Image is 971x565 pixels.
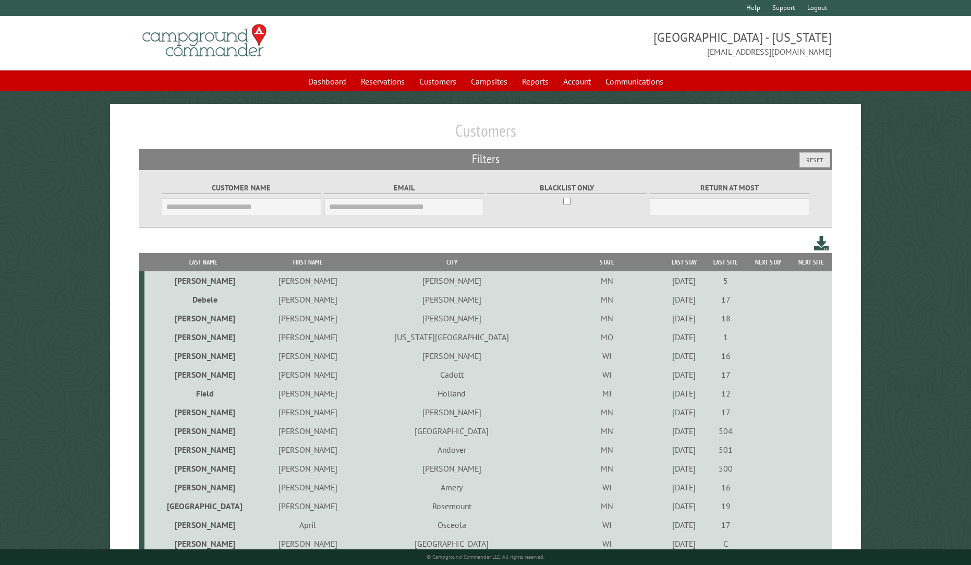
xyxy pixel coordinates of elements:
label: Email [324,182,484,194]
td: 5 [705,271,746,290]
span: [GEOGRAPHIC_DATA] - [US_STATE] [EMAIL_ADDRESS][DOMAIN_NAME] [485,29,832,58]
td: [PERSON_NAME] [263,534,353,553]
a: Account [557,71,597,91]
h1: Customers [139,121,832,149]
td: [PERSON_NAME] [353,346,551,365]
td: MO [551,328,663,346]
div: [DATE] [665,463,703,474]
label: Blacklist only [487,182,647,194]
div: [DATE] [665,351,703,361]
td: [PERSON_NAME] [353,309,551,328]
td: 17 [705,515,746,534]
div: [DATE] [665,275,703,286]
td: 16 [705,346,746,365]
td: 504 [705,422,746,440]
td: Osceola [353,515,551,534]
td: 17 [705,403,746,422]
td: MI [551,384,663,403]
td: [PERSON_NAME] [144,346,263,365]
td: WI [551,365,663,384]
td: [PERSON_NAME] [263,384,353,403]
td: [GEOGRAPHIC_DATA] [144,497,263,515]
td: April [263,515,353,534]
th: Next Site [790,253,832,271]
a: Download this customer list (.csv) [814,234,829,253]
td: [PERSON_NAME] [353,290,551,309]
td: Amery [353,478,551,497]
td: [GEOGRAPHIC_DATA] [353,534,551,553]
td: [PERSON_NAME] [144,534,263,553]
td: C [705,534,746,553]
td: Debele [144,290,263,309]
div: [DATE] [665,407,703,417]
div: [DATE] [665,520,703,530]
th: Next Stay [746,253,790,271]
th: Last Name [144,253,263,271]
div: [DATE] [665,482,703,492]
td: [PERSON_NAME] [263,403,353,422]
td: 500 [705,459,746,478]
td: [PERSON_NAME] [263,346,353,365]
div: [DATE] [665,444,703,455]
div: [DATE] [665,426,703,436]
td: [PERSON_NAME] [144,271,263,290]
a: Dashboard [302,71,353,91]
td: [PERSON_NAME] [263,271,353,290]
td: [PERSON_NAME] [144,365,263,384]
td: WI [551,478,663,497]
td: 1 [705,328,746,346]
th: Last Site [705,253,746,271]
div: [DATE] [665,313,703,323]
td: [PERSON_NAME] [263,365,353,384]
div: [DATE] [665,501,703,511]
div: [DATE] [665,538,703,549]
td: 18 [705,309,746,328]
th: First Name [263,253,353,271]
small: © Campground Commander LLC. All rights reserved. [427,554,544,560]
td: WI [551,515,663,534]
td: [US_STATE][GEOGRAPHIC_DATA] [353,328,551,346]
th: Last Stay [663,253,705,271]
td: MN [551,290,663,309]
div: [DATE] [665,294,703,305]
button: Reset [799,152,830,167]
a: Communications [599,71,670,91]
td: 501 [705,440,746,459]
td: [PERSON_NAME] [263,478,353,497]
td: [PERSON_NAME] [263,422,353,440]
a: Reservations [355,71,411,91]
td: [PERSON_NAME] [353,271,551,290]
td: MN [551,440,663,459]
div: [DATE] [665,369,703,380]
th: State [551,253,663,271]
td: MN [551,422,663,440]
td: [PERSON_NAME] [353,403,551,422]
a: Customers [413,71,463,91]
td: Field [144,384,263,403]
a: Campsites [465,71,514,91]
td: [PERSON_NAME] [263,497,353,515]
label: Return at most [650,182,809,194]
td: 16 [705,478,746,497]
td: [PERSON_NAME] [144,309,263,328]
td: MN [551,309,663,328]
td: [PERSON_NAME] [144,403,263,422]
img: Campground Commander [139,20,270,61]
a: Reports [516,71,555,91]
td: Andover [353,440,551,459]
td: WI [551,346,663,365]
td: MN [551,497,663,515]
div: [DATE] [665,388,703,399]
td: [PERSON_NAME] [144,440,263,459]
td: [PERSON_NAME] [263,290,353,309]
td: [PERSON_NAME] [144,515,263,534]
td: Rosemount [353,497,551,515]
td: MN [551,459,663,478]
td: [PERSON_NAME] [144,478,263,497]
td: [PERSON_NAME] [144,422,263,440]
td: MN [551,271,663,290]
td: 12 [705,384,746,403]
td: [PERSON_NAME] [263,309,353,328]
td: 19 [705,497,746,515]
td: [PERSON_NAME] [263,328,353,346]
